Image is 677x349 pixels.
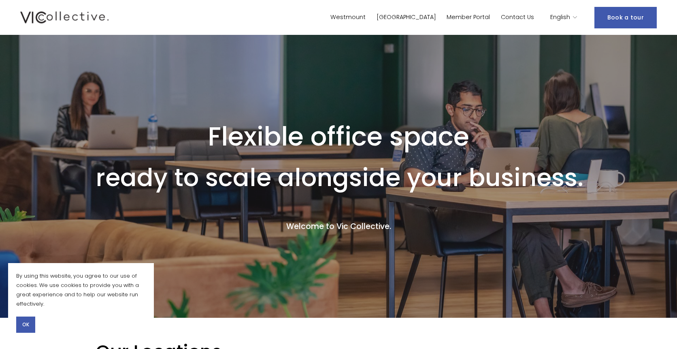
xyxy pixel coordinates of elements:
[16,317,35,333] button: OK
[447,12,490,24] a: Member Portal
[377,12,436,24] a: [GEOGRAPHIC_DATA]
[20,10,109,25] img: Vic Collective
[550,12,578,24] div: language picker
[96,221,581,232] h4: Welcome to Vic Collective.
[8,263,154,341] section: Cookie banner
[96,121,581,153] h1: Flexible office space
[501,12,534,24] a: Contact Us
[330,12,366,24] a: Westmount
[96,165,583,190] h1: ready to scale alongside your business.
[22,321,29,328] span: OK
[594,7,657,28] a: Book a tour
[16,271,146,308] p: By using this website, you agree to our use of cookies. We use cookies to provide you with a grea...
[550,12,570,23] span: English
